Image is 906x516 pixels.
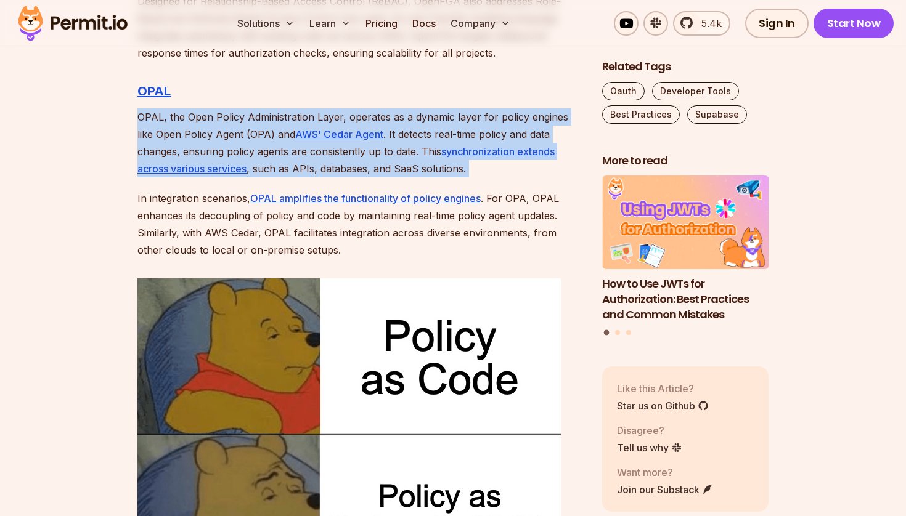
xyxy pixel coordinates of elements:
[617,423,682,438] p: Disagree?
[617,381,709,396] p: Like this Article?
[602,105,680,124] a: Best Practices
[137,84,171,99] a: OPAL
[687,105,747,124] a: Supabase
[745,9,809,38] a: Sign In
[617,440,682,455] a: Tell us why
[617,465,713,480] p: Want more?
[602,176,769,337] div: Posts
[604,330,610,336] button: Go to slide 1
[814,9,894,38] a: Start Now
[407,11,441,36] a: Docs
[602,276,769,322] h3: How to Use JWTs for Authorization: Best Practices and Common Mistakes
[602,176,769,323] a: How to Use JWTs for Authorization: Best Practices and Common MistakesHow to Use JWTs for Authoriz...
[446,11,515,36] button: Company
[137,108,582,177] p: OPAL, the Open Policy Administration Layer, operates as a dynamic layer for policy engines like O...
[615,330,620,335] button: Go to slide 2
[232,11,300,36] button: Solutions
[602,176,769,270] img: How to Use JWTs for Authorization: Best Practices and Common Mistakes
[602,153,769,169] h2: More to read
[304,11,356,36] button: Learn
[602,82,645,100] a: Oauth
[361,11,402,36] a: Pricing
[652,82,739,100] a: Developer Tools
[602,176,769,323] li: 1 of 3
[137,190,582,259] p: In integration scenarios, . For OPA, OPAL enhances its decoupling of policy and code by maintaini...
[295,128,383,140] a: AWS' Cedar Agent
[12,2,133,44] img: Permit logo
[617,398,709,413] a: Star us on Github
[250,192,481,204] a: OPAL amplifies the functionality of policy engines
[617,482,713,497] a: Join our Substack
[694,16,722,31] span: 5.4k
[626,330,631,335] button: Go to slide 3
[673,11,730,36] a: 5.4k
[602,59,769,75] h2: Related Tags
